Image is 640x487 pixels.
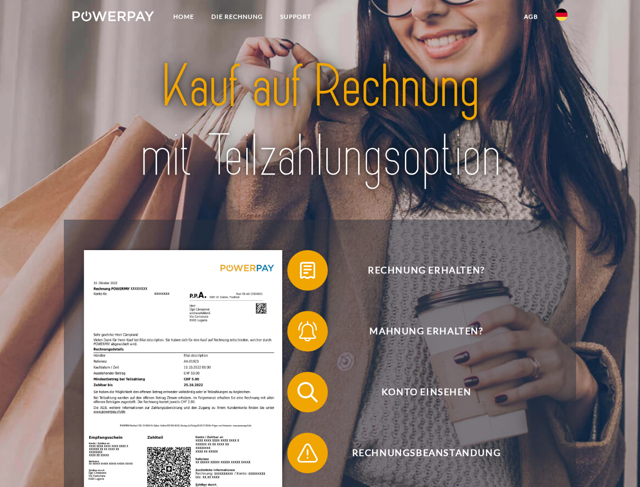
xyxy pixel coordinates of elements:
img: qb_search.svg [295,379,320,405]
img: logo-powerpay-white.svg [72,11,154,21]
button: Konto einsehen [287,372,551,412]
button: Mahnung erhalten? [287,311,551,352]
img: title-powerpay_de.svg [97,49,543,194]
button: Rechnungsbeanstandung [287,433,551,473]
img: qb_bell.svg [295,319,320,344]
a: DIE RECHNUNG [203,8,272,26]
span: Rechnung erhalten? [302,250,550,291]
button: Rechnung erhalten? [287,250,551,291]
span: Mahnung erhalten? [302,311,550,352]
a: Home [165,8,203,26]
span: Rechnungsbeanstandung [302,433,550,473]
img: qb_warning.svg [295,440,320,466]
span: Konto einsehen [302,372,550,412]
img: qb_bill.svg [295,258,320,283]
img: de [555,9,568,21]
a: SUPPORT [272,8,320,26]
a: agb [515,8,547,26]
